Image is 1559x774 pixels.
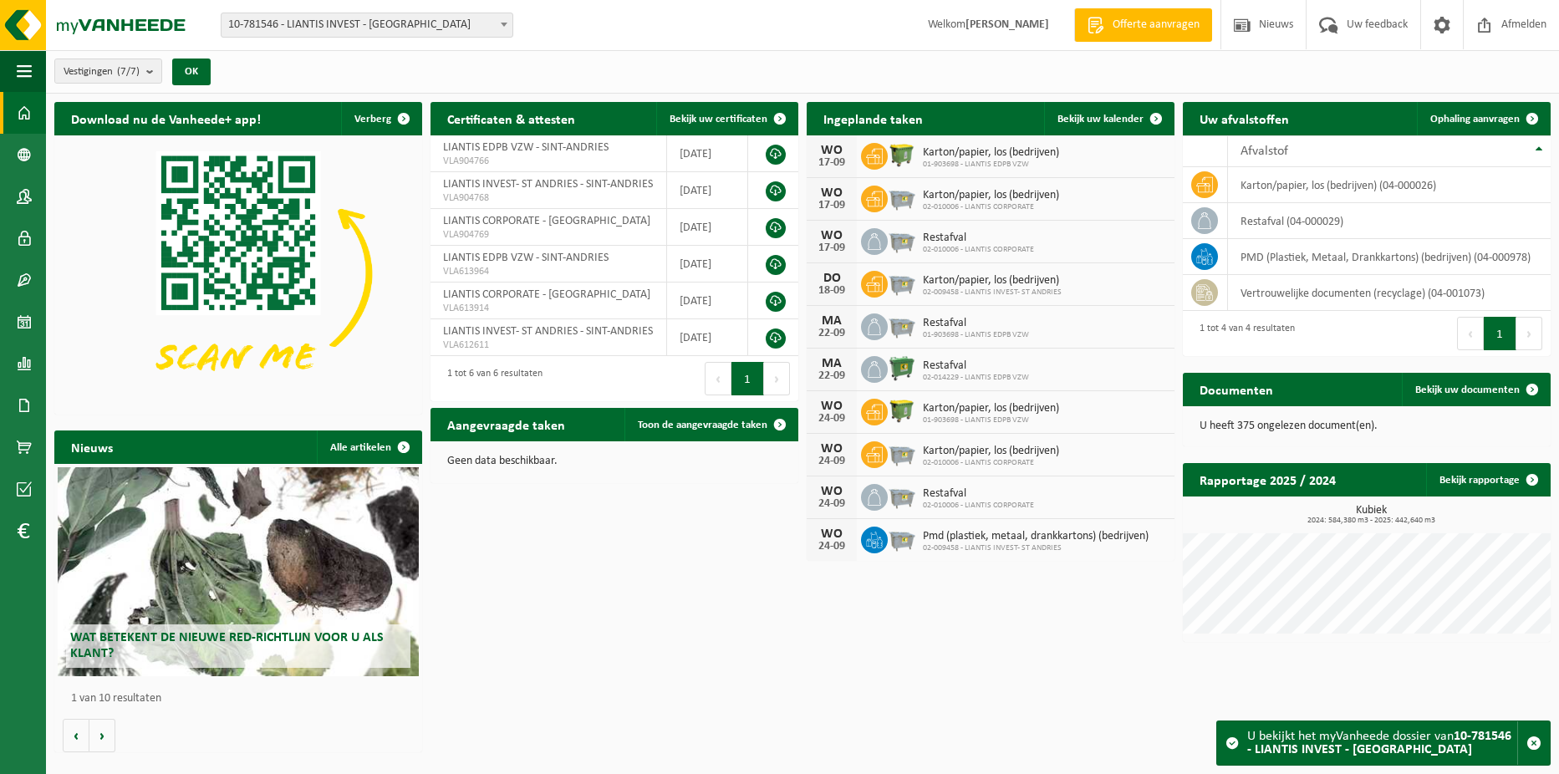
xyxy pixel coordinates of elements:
div: WO [815,144,848,157]
span: Karton/papier, los (bedrijven) [923,402,1059,415]
img: WB-2500-GAL-GY-01 [888,524,916,552]
img: WB-1100-HPE-GN-50 [888,396,916,425]
div: 1 tot 4 van 4 resultaten [1191,315,1295,352]
h2: Ingeplande taken [807,102,940,135]
div: 17-09 [815,157,848,169]
button: 1 [1484,317,1516,350]
h2: Aangevraagde taken [431,408,582,440]
span: Afvalstof [1241,145,1288,158]
h2: Rapportage 2025 / 2024 [1183,463,1353,496]
img: WB-2500-GAL-GY-01 [888,268,916,297]
div: WO [815,485,848,498]
span: 01-903698 - LIANTIS EDPB VZW [923,415,1059,425]
span: Toon de aangevraagde taken [638,420,767,430]
span: VLA613914 [443,302,654,315]
div: 17-09 [815,200,848,211]
div: 24-09 [815,413,848,425]
td: vertrouwelijke documenten (recyclage) (04-001073) [1228,275,1551,311]
div: 1 tot 6 van 6 resultaten [439,360,543,397]
div: WO [815,229,848,242]
button: Previous [1457,317,1484,350]
strong: [PERSON_NAME] [965,18,1049,31]
button: Volgende [89,719,115,752]
td: [DATE] [667,209,748,246]
span: 10-781546 - LIANTIS INVEST - BRUGGE [222,13,512,37]
span: Restafval [923,232,1034,245]
span: LIANTIS CORPORATE - [GEOGRAPHIC_DATA] [443,215,650,227]
div: 24-09 [815,541,848,552]
div: MA [815,314,848,328]
td: [DATE] [667,135,748,172]
span: Karton/papier, los (bedrijven) [923,189,1059,202]
span: 02-010006 - LIANTIS CORPORATE [923,245,1034,255]
span: Restafval [923,487,1034,501]
strong: 10-781546 - LIANTIS INVEST - [GEOGRAPHIC_DATA] [1247,730,1511,756]
span: 02-009458 - LIANTIS INVEST- ST ANDRIES [923,543,1149,553]
span: 02-014229 - LIANTIS EDPB VZW [923,373,1029,383]
h3: Kubiek [1191,505,1551,525]
span: 01-903698 - LIANTIS EDPB VZW [923,160,1059,170]
a: Bekijk uw kalender [1044,102,1173,135]
span: 01-903698 - LIANTIS EDPB VZW [923,330,1029,340]
span: Karton/papier, los (bedrijven) [923,445,1059,458]
span: Bekijk uw documenten [1415,384,1520,395]
a: Bekijk uw documenten [1402,373,1549,406]
img: WB-2500-GAL-GY-01 [888,183,916,211]
a: Wat betekent de nieuwe RED-richtlijn voor u als klant? [58,467,418,676]
div: WO [815,186,848,200]
div: WO [815,400,848,413]
td: [DATE] [667,283,748,319]
td: [DATE] [667,246,748,283]
div: MA [815,357,848,370]
img: Download de VHEPlus App [54,135,422,411]
p: 1 van 10 resultaten [71,693,414,705]
span: 02-010006 - LIANTIS CORPORATE [923,202,1059,212]
div: U bekijkt het myVanheede dossier van [1247,721,1517,765]
span: 02-009458 - LIANTIS INVEST- ST ANDRIES [923,288,1062,298]
button: OK [172,59,211,85]
img: WB-2500-GAL-GY-01 [888,226,916,254]
span: Bekijk uw kalender [1057,114,1144,125]
button: Next [1516,317,1542,350]
h2: Certificaten & attesten [431,102,592,135]
button: Previous [705,362,731,395]
span: 10-781546 - LIANTIS INVEST - BRUGGE [221,13,513,38]
span: VLA904766 [443,155,654,168]
div: WO [815,442,848,456]
button: Vestigingen(7/7) [54,59,162,84]
span: Ophaling aanvragen [1430,114,1520,125]
td: karton/papier, los (bedrijven) (04-000026) [1228,167,1551,203]
span: Bekijk uw certificaten [670,114,767,125]
td: restafval (04-000029) [1228,203,1551,239]
div: 17-09 [815,242,848,254]
span: Vestigingen [64,59,140,84]
span: Verberg [354,114,391,125]
p: U heeft 375 ongelezen document(en). [1200,420,1534,432]
div: WO [815,527,848,541]
h2: Documenten [1183,373,1290,405]
img: WB-1100-HPE-GN-50 [888,140,916,169]
span: VLA904768 [443,191,654,205]
td: [DATE] [667,319,748,356]
span: LIANTIS INVEST- ST ANDRIES - SINT-ANDRIES [443,325,653,338]
button: 1 [731,362,764,395]
span: Karton/papier, los (bedrijven) [923,274,1062,288]
button: Next [764,362,790,395]
div: 22-09 [815,328,848,339]
button: Vorige [63,719,89,752]
td: [DATE] [667,172,748,209]
span: Restafval [923,359,1029,373]
td: PMD (Plastiek, Metaal, Drankkartons) (bedrijven) (04-000978) [1228,239,1551,275]
span: LIANTIS EDPB VZW - SINT-ANDRIES [443,252,609,264]
img: WB-2500-GAL-GY-01 [888,481,916,510]
a: Bekijk rapportage [1426,463,1549,496]
span: 02-010006 - LIANTIS CORPORATE [923,501,1034,511]
span: Karton/papier, los (bedrijven) [923,146,1059,160]
img: WB-2500-GAL-GY-01 [888,439,916,467]
div: 24-09 [815,498,848,510]
span: VLA613964 [443,265,654,278]
h2: Nieuws [54,430,130,463]
span: 2024: 584,380 m3 - 2025: 442,640 m3 [1191,517,1551,525]
span: LIANTIS CORPORATE - [GEOGRAPHIC_DATA] [443,288,650,301]
p: Geen data beschikbaar. [447,456,782,467]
